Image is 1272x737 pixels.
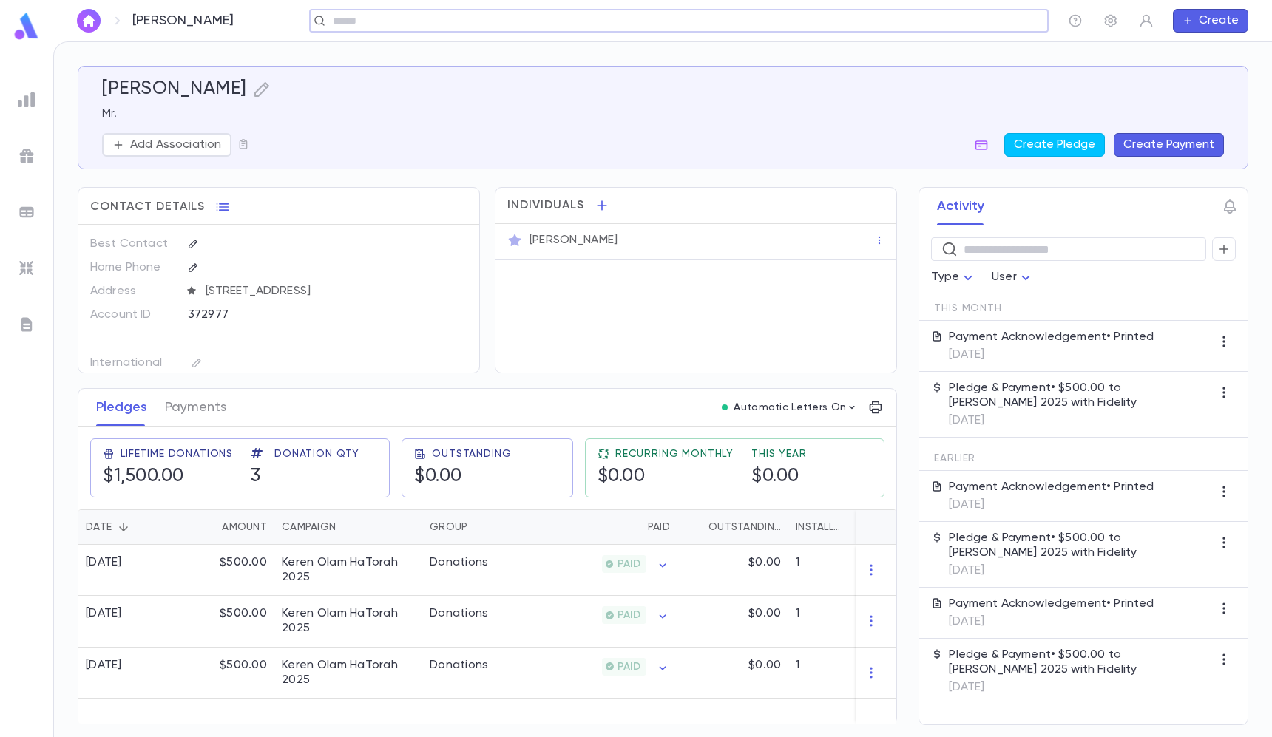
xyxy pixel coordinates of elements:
div: Paid [648,509,670,545]
button: Activity [937,188,984,225]
h5: $0.00 [598,466,646,488]
p: Pledge & Payment • $500.00 to [PERSON_NAME] 2025 with Fidelity [949,381,1212,410]
span: PAID [612,661,646,673]
div: $500.00 [178,545,274,596]
h5: $1,500.00 [103,466,184,488]
div: Installments [788,509,877,545]
div: Type [931,263,977,292]
span: Outstanding [432,448,511,460]
button: Sort [336,515,359,539]
p: [DATE] [949,680,1212,695]
p: Automatic Letters On [734,401,846,413]
span: This Month [934,302,1001,314]
p: [DATE] [949,614,1154,629]
img: logo [12,12,41,41]
div: Donations [430,606,489,621]
p: $0.00 [748,606,781,621]
div: Campaign [274,509,422,545]
div: Date [78,509,178,545]
button: Automatic Letters On [716,397,864,418]
p: Address [90,279,175,303]
img: reports_grey.c525e4749d1bce6a11f5fe2a8de1b229.svg [18,91,35,109]
h5: $0.00 [414,466,462,488]
button: Add Association [102,133,231,157]
span: Lifetime Donations [121,448,233,460]
p: $0.00 [748,658,781,673]
div: Keren Olam HaTorah 2025 [282,606,415,636]
p: [PERSON_NAME] [530,233,618,248]
div: [DATE] [86,555,122,570]
span: Type [931,271,959,283]
div: [DATE] [86,606,122,621]
p: Payment Acknowledgement • Printed [949,480,1154,495]
span: User [992,271,1017,283]
h5: $0.00 [751,466,799,488]
img: home_white.a664292cf8c1dea59945f0da9f25487c.svg [80,15,98,27]
img: letters_grey.7941b92b52307dd3b8a917253454ce1c.svg [18,316,35,333]
div: Amount [222,509,267,545]
div: Paid [533,509,677,545]
button: Sort [685,515,708,539]
p: Account ID [90,303,175,327]
span: Donation Qty [274,448,359,460]
button: Sort [846,515,870,539]
button: Sort [112,515,135,539]
button: Create [1173,9,1248,33]
div: 1 [788,545,877,596]
p: [DATE] [949,413,1212,428]
p: [DATE] [949,347,1154,362]
h5: 3 [251,466,261,488]
button: Create Payment [1114,133,1224,157]
div: Keren Olam HaTorah 2025 [282,555,415,585]
p: Home Phone [90,256,175,279]
span: Contact Details [90,200,205,214]
div: 1 [788,648,877,699]
p: Pledge & Payment • $500.00 to [PERSON_NAME] 2025 with Fidelity [949,531,1212,560]
p: Payment Acknowledgement • Printed [949,330,1154,344]
div: Date [86,509,112,545]
img: campaigns_grey.99e729a5f7ee94e3726e6486bddda8f1.svg [18,147,35,165]
button: Payments [165,389,226,426]
span: Recurring Monthly [615,448,734,460]
img: imports_grey.530a8a0e642e233f2baf0ef88e8c9fcb.svg [18,259,35,277]
p: Mr. [102,106,1224,121]
p: Pledge & Payment • $500.00 to [PERSON_NAME] 2025 with Fidelity [949,648,1212,677]
div: Donations [430,658,489,673]
p: Best Contact [90,232,175,256]
button: Create Pledge [1004,133,1105,157]
button: Sort [198,515,222,539]
p: [DATE] [949,497,1154,512]
p: Payment Acknowledgement • Printed [949,597,1154,611]
div: $500.00 [178,648,274,699]
span: [STREET_ADDRESS] [200,284,469,299]
span: PAID [612,609,646,621]
p: [DATE] [949,563,1212,578]
button: Sort [624,515,648,539]
div: Group [422,509,533,545]
div: Group [430,509,467,545]
div: Amount [178,509,274,545]
p: [PERSON_NAME] [132,13,234,29]
span: Individuals [507,198,584,213]
div: [DATE] [86,658,122,673]
span: PAID [612,558,646,570]
h5: [PERSON_NAME] [102,78,247,101]
div: 372977 [188,303,407,325]
button: Sort [467,515,491,539]
div: Keren Olam HaTorah 2025 [282,658,415,687]
span: Earlier [934,452,975,464]
div: Campaign [282,509,336,545]
div: $500.00 [178,596,274,647]
button: Pledges [96,389,147,426]
img: batches_grey.339ca447c9d9533ef1741baa751efc33.svg [18,203,35,221]
p: International Number [90,351,175,385]
div: Donations [430,555,489,570]
div: User [992,263,1035,292]
div: Outstanding [677,509,788,545]
span: This Year [751,448,807,460]
p: $0.00 [748,555,781,570]
p: Add Association [130,137,221,152]
div: Outstanding [708,509,781,545]
div: 1 [788,596,877,647]
div: Installments [796,509,846,545]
